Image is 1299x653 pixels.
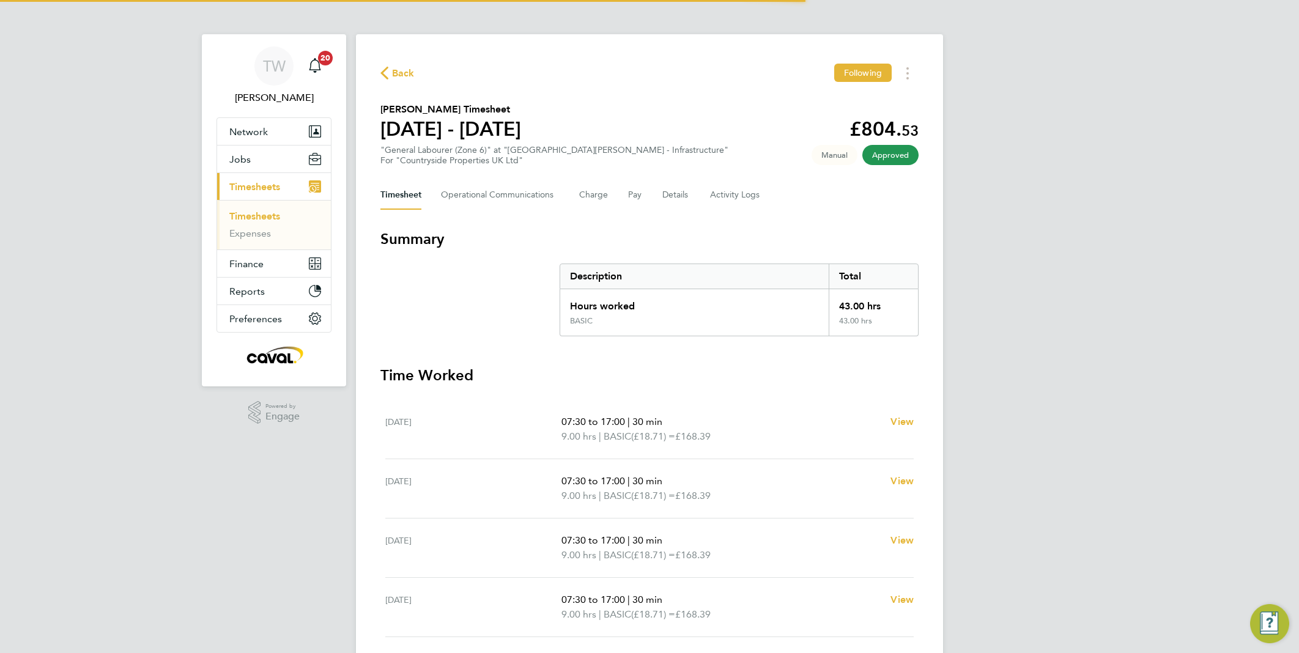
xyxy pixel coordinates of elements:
[829,264,918,289] div: Total
[561,608,596,620] span: 9.00 hrs
[570,316,593,326] div: BASIC
[216,345,331,364] a: Go to home page
[627,475,630,487] span: |
[675,490,711,501] span: £168.39
[385,592,561,622] div: [DATE]
[217,250,331,277] button: Finance
[812,145,857,165] span: This timesheet was manually created.
[380,65,415,81] button: Back
[561,490,596,501] span: 9.00 hrs
[229,153,251,165] span: Jobs
[628,180,643,210] button: Pay
[627,594,630,605] span: |
[380,180,421,210] button: Timesheet
[604,429,631,444] span: BASIC
[631,490,675,501] span: (£18.71) =
[599,490,601,501] span: |
[890,416,914,427] span: View
[632,416,662,427] span: 30 min
[599,608,601,620] span: |
[265,401,300,411] span: Powered by
[675,549,711,561] span: £168.39
[604,489,631,503] span: BASIC
[385,415,561,444] div: [DATE]
[243,345,305,364] img: caval-logo-retina.png
[897,64,919,83] button: Timesheets Menu
[318,51,333,65] span: 20
[901,122,919,139] span: 53
[675,608,711,620] span: £168.39
[229,126,268,138] span: Network
[265,411,300,422] span: Engage
[579,180,609,210] button: Charge
[561,594,625,605] span: 07:30 to 17:00
[216,90,331,105] span: Tim Wells
[829,289,918,316] div: 43.00 hrs
[229,181,280,193] span: Timesheets
[229,227,271,239] a: Expenses
[303,46,327,86] a: 20
[890,474,914,489] a: View
[662,180,690,210] button: Details
[561,534,625,546] span: 07:30 to 17:00
[229,210,280,222] a: Timesheets
[675,430,711,442] span: £168.39
[890,533,914,548] a: View
[829,316,918,336] div: 43.00 hrs
[561,430,596,442] span: 9.00 hrs
[560,264,829,289] div: Description
[890,592,914,607] a: View
[1250,604,1289,643] button: Engage Resource Center
[380,229,919,249] h3: Summary
[380,145,728,166] div: "General Labourer (Zone 6)" at "[GEOGRAPHIC_DATA][PERSON_NAME] - Infrastructure"
[217,173,331,200] button: Timesheets
[844,67,882,78] span: Following
[627,416,630,427] span: |
[229,286,265,297] span: Reports
[561,475,625,487] span: 07:30 to 17:00
[441,180,560,210] button: Operational Communications
[632,534,662,546] span: 30 min
[631,430,675,442] span: (£18.71) =
[890,475,914,487] span: View
[604,548,631,563] span: BASIC
[627,534,630,546] span: |
[632,594,662,605] span: 30 min
[599,549,601,561] span: |
[710,180,761,210] button: Activity Logs
[385,474,561,503] div: [DATE]
[890,594,914,605] span: View
[229,258,264,270] span: Finance
[632,475,662,487] span: 30 min
[834,64,892,82] button: Following
[890,534,914,546] span: View
[217,118,331,145] button: Network
[216,46,331,105] a: TW[PERSON_NAME]
[890,415,914,429] a: View
[248,401,300,424] a: Powered byEngage
[631,549,675,561] span: (£18.71) =
[217,200,331,249] div: Timesheets
[380,155,728,166] div: For "Countryside Properties UK Ltd"
[599,430,601,442] span: |
[385,533,561,563] div: [DATE]
[380,102,521,117] h2: [PERSON_NAME] Timesheet
[560,264,919,336] div: Summary
[604,607,631,622] span: BASIC
[849,117,919,141] app-decimal: £804.
[217,278,331,304] button: Reports
[217,305,331,332] button: Preferences
[561,549,596,561] span: 9.00 hrs
[229,313,282,325] span: Preferences
[631,608,675,620] span: (£18.71) =
[202,34,346,386] nav: Main navigation
[380,117,521,141] h1: [DATE] - [DATE]
[560,289,829,316] div: Hours worked
[217,146,331,172] button: Jobs
[380,366,919,385] h3: Time Worked
[862,145,919,165] span: This timesheet has been approved.
[263,58,286,74] span: TW
[561,416,625,427] span: 07:30 to 17:00
[392,66,415,81] span: Back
